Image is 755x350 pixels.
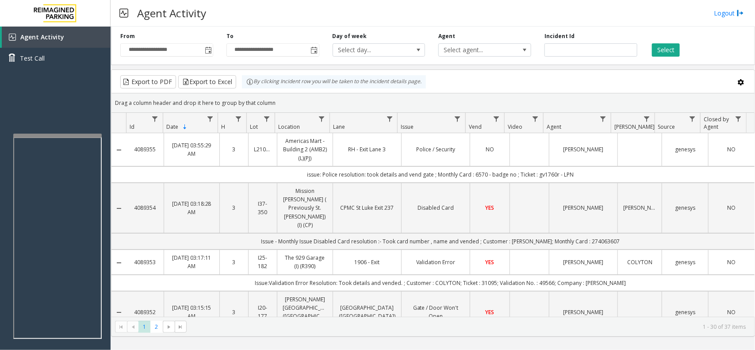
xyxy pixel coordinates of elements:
div: By clicking Incident row you will be taken to the incident details page. [242,75,426,88]
a: The 929 Garage (I) (R390) [283,254,327,270]
span: Lane [333,123,345,131]
a: [DATE] 03:18:28 AM [169,200,214,216]
img: 'icon' [9,34,16,41]
span: Toggle popup [309,44,319,56]
span: Source [658,123,675,131]
a: Logout [714,8,744,18]
a: genesys [667,204,703,212]
a: Gate / Door Won't Open [407,304,464,320]
label: Agent [438,32,455,40]
a: [PERSON_NAME] [555,204,612,212]
span: YES [486,258,494,266]
span: NO [727,258,736,266]
a: genesys [667,145,703,154]
a: Issue Filter Menu [452,113,464,125]
a: [PERSON_NAME] [555,145,612,154]
a: Collapse Details [111,205,126,212]
span: Closed by Agent [704,115,729,131]
a: [PERSON_NAME] [623,204,656,212]
span: YES [486,204,494,212]
a: Police / Security [407,145,464,154]
span: YES [486,308,494,316]
a: YES [475,204,504,212]
a: 4089355 [132,145,158,154]
a: Lot Filter Menu [261,113,273,125]
span: [PERSON_NAME] [614,123,655,131]
a: Validation Error [407,258,464,266]
a: [DATE] 03:17:11 AM [169,254,214,270]
a: Collapse Details [111,309,126,316]
a: I25-182 [254,254,272,270]
a: 1906 - Exit [338,258,396,266]
a: NO [714,308,749,316]
button: Export to PDF [120,75,176,88]
a: Source Filter Menu [686,113,698,125]
span: Page 2 [150,321,162,333]
a: YES [475,258,504,266]
td: issue: Police resolution: took details and vend gate ; Monthly Card : 6570 - badge no ; Ticket : ... [126,166,755,183]
a: Americas Mart - Building 2 (AMB2) (L)(PJ) [283,137,327,162]
a: Vend Filter Menu [491,113,502,125]
span: Video [508,123,522,131]
img: infoIcon.svg [246,78,253,85]
a: I37-350 [254,200,272,216]
a: 3 [225,308,243,316]
img: pageIcon [119,2,128,24]
span: Vend [469,123,482,131]
a: NO [714,258,749,266]
span: Go to the next page [165,323,172,331]
button: Export to Excel [178,75,236,88]
a: Collapse Details [111,146,126,154]
span: NO [727,146,736,153]
a: [DATE] 03:55:29 AM [169,141,214,158]
a: Agent Activity [2,27,111,48]
span: Go to the last page [175,321,187,333]
span: Toggle popup [203,44,213,56]
td: Issue:Validation Error Resolution: Took details and vended. ; Customer : COLYTON; Ticket : 31095;... [126,275,755,291]
span: Location [278,123,300,131]
a: 4089352 [132,308,158,316]
span: Page 1 [138,321,150,333]
button: Select [652,43,680,57]
span: Date [166,123,178,131]
a: [GEOGRAPHIC_DATA] ([GEOGRAPHIC_DATA]) [338,304,396,320]
span: NO [486,146,494,153]
a: 4089353 [132,258,158,266]
span: Issue [401,123,414,131]
label: To [226,32,234,40]
img: logout [737,8,744,18]
span: Sortable [181,123,188,131]
span: NO [727,308,736,316]
a: RH - Exit Lane 3 [338,145,396,154]
span: NO [727,204,736,212]
a: [PERSON_NAME] [555,258,612,266]
a: Date Filter Menu [204,113,216,125]
span: Agent [547,123,561,131]
div: Data table [111,113,755,317]
span: Id [130,123,134,131]
a: genesys [667,308,703,316]
a: Lane Filter Menu [383,113,395,125]
a: Video Filter Menu [529,113,541,125]
span: H [222,123,226,131]
span: Lot [250,123,258,131]
label: Incident Id [544,32,575,40]
a: NO [714,204,749,212]
a: Collapse Details [111,259,126,266]
div: Drag a column header and drop it here to group by that column [111,95,755,111]
span: Select agent... [439,44,512,56]
kendo-pager-info: 1 - 30 of 37 items [192,323,746,331]
h3: Agent Activity [133,2,211,24]
a: genesys [667,258,703,266]
a: YES [475,308,504,316]
a: L21036801 [254,145,272,154]
span: Select day... [333,44,406,56]
a: Parker Filter Menu [641,113,653,125]
a: [DATE] 03:15:15 AM [169,304,214,320]
span: Go to the next page [163,321,175,333]
label: Day of week [333,32,367,40]
span: Test Call [20,54,45,63]
a: Id Filter Menu [149,113,161,125]
a: I20-177 [254,304,272,320]
a: [PERSON_NAME] [555,308,612,316]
